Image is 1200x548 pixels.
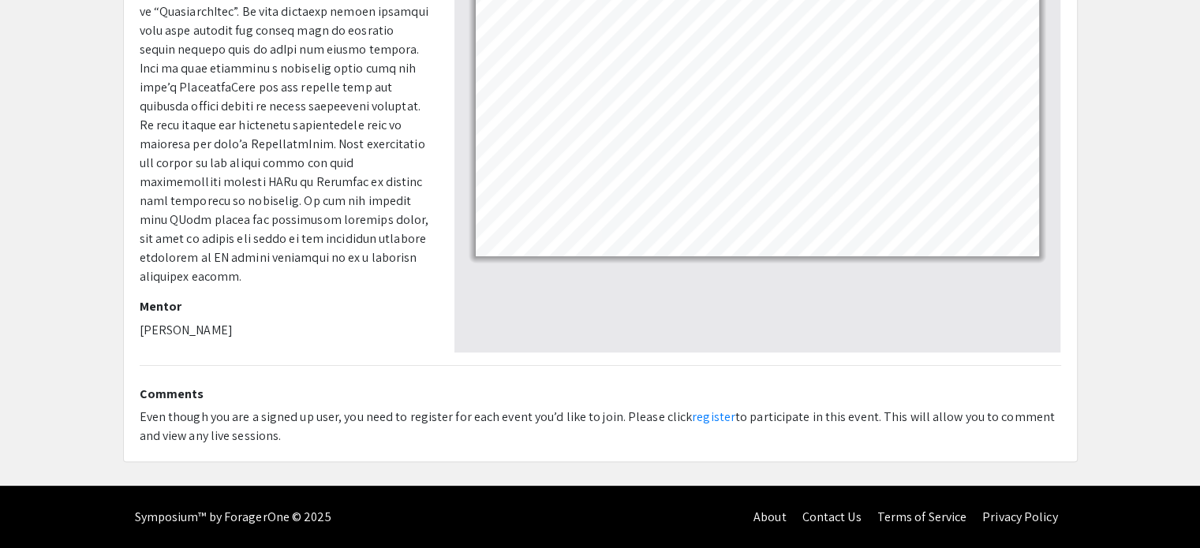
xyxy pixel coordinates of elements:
[140,321,431,340] p: [PERSON_NAME]
[140,408,1061,445] div: Even though you are a signed up user, you need to register for each event you’d like to join. Ple...
[802,509,861,525] a: Contact Us
[692,408,735,425] a: register
[982,509,1057,525] a: Privacy Policy
[12,477,67,536] iframe: Chat
[877,509,966,525] a: Terms of Service
[753,509,787,525] a: About
[140,386,1061,401] h2: Comments
[140,299,431,314] h2: Mentor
